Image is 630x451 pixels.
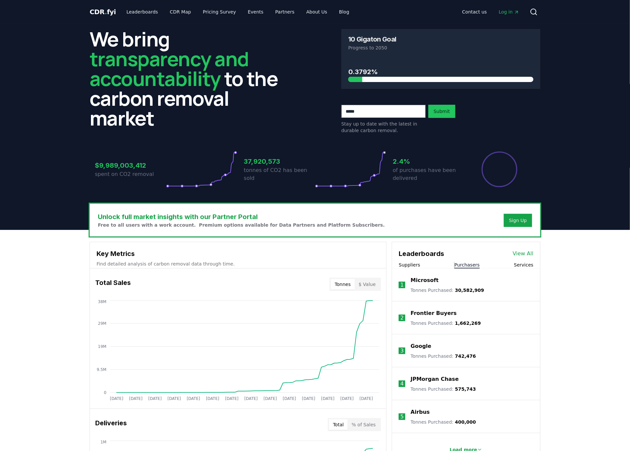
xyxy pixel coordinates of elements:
h3: 10 Gigaton Goal [348,36,396,42]
a: View All [513,250,533,258]
button: Sign Up [504,214,532,227]
a: Frontier Buyers [411,309,457,317]
nav: Main [457,6,525,18]
p: of purchases have been delivered [393,166,464,182]
tspan: [DATE] [110,396,124,401]
p: Tonnes Purchased : [411,287,484,294]
h3: Key Metrics [97,249,380,259]
button: Total [329,419,348,430]
tspan: [DATE] [148,396,162,401]
h3: 37,920,573 [244,156,315,166]
h2: We bring to the carbon removal market [90,29,289,128]
p: Free to all users with a work account. Premium options available for Data Partners and Platform S... [98,222,385,228]
a: Log in [494,6,525,18]
p: spent on CO2 removal [95,170,166,178]
button: Purchasers [454,262,480,268]
span: . [105,8,107,16]
p: Progress to 2050 [348,44,533,51]
a: JPMorgan Chase [411,375,459,383]
button: Submit [428,105,455,118]
a: Pricing Survey [198,6,241,18]
p: 2 [400,314,404,322]
tspan: [DATE] [302,396,316,401]
a: CDR Map [165,6,196,18]
button: Tonnes [331,279,355,290]
tspan: [DATE] [321,396,335,401]
p: Find detailed analysis of carbon removal data through time. [97,261,380,267]
nav: Main [121,6,355,18]
span: 30,582,909 [455,288,484,293]
p: Tonnes Purchased : [411,419,476,425]
span: 400,000 [455,419,476,425]
a: About Us [301,6,332,18]
tspan: [DATE] [225,396,239,401]
a: Blog [334,6,355,18]
a: Partners [270,6,300,18]
tspan: 0 [104,390,106,395]
tspan: 29M [98,321,106,326]
button: % of Sales [348,419,380,430]
h3: Unlock full market insights with our Partner Portal [98,212,385,222]
span: Log in [499,9,519,15]
span: 1,662,269 [455,321,481,326]
button: $ Value [355,279,380,290]
a: CDR.fyi [90,7,116,16]
p: Tonnes Purchased : [411,386,476,392]
p: 1 [400,281,404,289]
tspan: [DATE] [129,396,143,401]
tspan: [DATE] [340,396,354,401]
tspan: [DATE] [206,396,219,401]
tspan: 19M [98,344,106,349]
button: Services [514,262,533,268]
a: Leaderboards [121,6,163,18]
a: Airbus [411,408,430,416]
h3: Deliveries [95,418,127,431]
p: Tonnes Purchased : [411,320,481,326]
tspan: [DATE] [244,396,258,401]
a: Microsoft [411,276,439,284]
h3: Leaderboards [399,249,444,259]
a: Events [243,6,269,18]
tspan: 1M [100,440,106,444]
tspan: [DATE] [187,396,200,401]
tspan: [DATE] [360,396,373,401]
p: 5 [400,413,404,421]
a: Sign Up [509,217,527,224]
span: 742,476 [455,353,476,359]
p: Tonnes Purchased : [411,353,476,359]
tspan: 9.5M [97,367,106,372]
button: Suppliers [399,262,420,268]
tspan: [DATE] [264,396,277,401]
p: tonnes of CO2 has been sold [244,166,315,182]
p: 3 [400,347,404,355]
h3: $9,989,003,412 [95,160,166,170]
a: Contact us [457,6,492,18]
h3: 2.4% [393,156,464,166]
tspan: 38M [98,299,106,304]
span: CDR fyi [90,8,116,16]
h3: Total Sales [95,278,131,291]
a: Google [411,342,431,350]
h3: 0.3792% [348,67,533,77]
tspan: [DATE] [168,396,181,401]
div: Percentage of sales delivered [481,151,518,188]
tspan: [DATE] [283,396,296,401]
p: Stay up to date with the latest in durable carbon removal. [341,121,426,134]
p: 4 [400,380,404,388]
span: transparency and accountability [90,45,249,92]
span: 575,743 [455,386,476,392]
